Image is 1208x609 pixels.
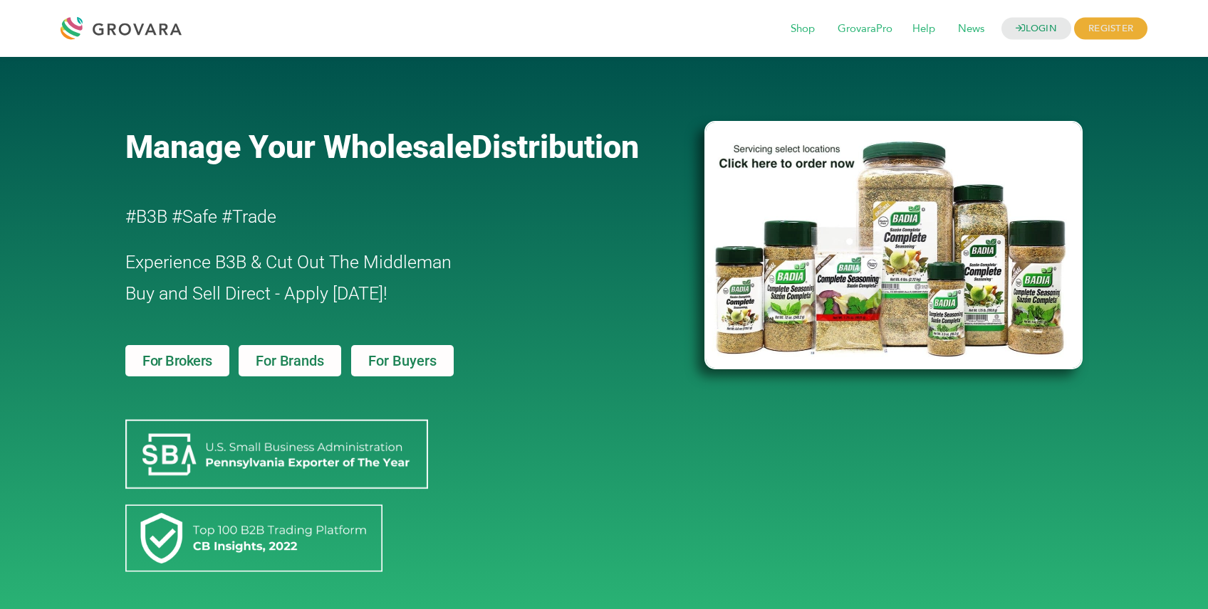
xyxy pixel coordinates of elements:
[1074,18,1147,40] span: REGISTER
[368,354,437,368] span: For Buyers
[948,16,994,43] span: News
[125,283,387,304] span: Buy and Sell Direct - Apply [DATE]!
[142,354,212,368] span: For Brokers
[239,345,340,376] a: For Brands
[828,16,902,43] span: GrovaraPro
[351,345,454,376] a: For Buyers
[948,21,994,37] a: News
[781,16,825,43] span: Shop
[902,21,945,37] a: Help
[125,128,681,166] a: Manage Your WholesaleDistribution
[472,128,639,166] span: Distribution
[828,21,902,37] a: GrovaraPro
[125,252,452,272] span: Experience B3B & Cut Out The Middleman
[902,16,945,43] span: Help
[125,128,472,166] span: Manage Your Wholesale
[125,345,229,376] a: For Brokers
[125,201,623,233] h2: #B3B #Safe #Trade
[1001,18,1071,40] a: LOGIN
[256,354,323,368] span: For Brands
[781,21,825,37] a: Shop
